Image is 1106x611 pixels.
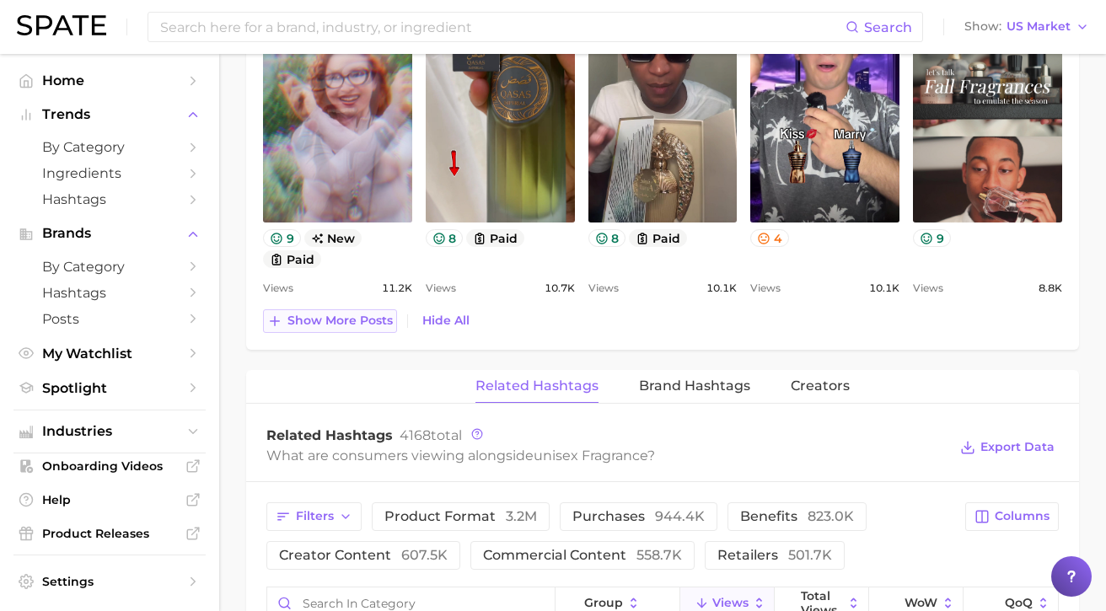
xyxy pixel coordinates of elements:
[960,16,1093,38] button: ShowUS Market
[905,596,937,609] span: WoW
[629,229,687,247] button: paid
[304,229,362,247] span: new
[706,278,737,298] span: 10.1k
[639,378,750,394] span: Brand Hashtags
[791,378,850,394] span: Creators
[266,444,948,467] div: What are consumers viewing alongside ?
[13,340,206,367] a: My Watchlist
[13,280,206,306] a: Hashtags
[426,229,464,247] button: 8
[788,547,832,563] span: 501.7k
[287,314,393,328] span: Show more posts
[400,427,431,443] span: 4168
[655,508,705,524] span: 944.4k
[13,67,206,94] a: Home
[534,448,647,464] span: unisex fragrance
[636,547,682,563] span: 558.7k
[545,278,575,298] span: 10.7k
[750,278,781,298] span: Views
[263,309,397,333] button: Show more posts
[401,547,448,563] span: 607.5k
[42,72,177,88] span: Home
[750,229,789,247] button: 4
[712,596,749,609] span: Views
[42,226,177,241] span: Brands
[263,229,301,247] button: 9
[13,487,206,512] a: Help
[266,427,393,443] span: Related Hashtags
[475,378,599,394] span: Related Hashtags
[964,22,1001,31] span: Show
[42,191,177,207] span: Hashtags
[956,436,1059,459] button: Export Data
[980,440,1055,454] span: Export Data
[13,160,206,186] a: Ingredients
[42,424,177,439] span: Industries
[1005,596,1033,609] span: QoQ
[42,285,177,301] span: Hashtags
[913,229,951,247] button: 9
[584,596,623,609] span: group
[740,510,854,523] span: benefits
[384,510,537,523] span: product format
[1007,22,1071,31] span: US Market
[42,165,177,181] span: Ingredients
[400,427,462,443] span: total
[913,278,943,298] span: Views
[42,259,177,275] span: by Category
[382,278,412,298] span: 11.2k
[158,13,846,41] input: Search here for a brand, industry, or ingredient
[466,229,524,247] button: paid
[42,107,177,122] span: Trends
[588,278,619,298] span: Views
[808,508,854,524] span: 823.0k
[13,375,206,401] a: Spotlight
[422,314,470,328] span: Hide All
[13,186,206,212] a: Hashtags
[13,221,206,246] button: Brands
[263,278,293,298] span: Views
[13,102,206,127] button: Trends
[995,509,1050,523] span: Columns
[717,549,832,562] span: retailers
[13,521,206,546] a: Product Releases
[869,278,899,298] span: 10.1k
[42,311,177,327] span: Posts
[572,510,705,523] span: purchases
[263,250,321,268] button: paid
[13,453,206,479] a: Onboarding Videos
[17,15,106,35] img: SPATE
[483,549,682,562] span: commercial content
[42,526,177,541] span: Product Releases
[418,309,474,332] button: Hide All
[13,419,206,444] button: Industries
[965,502,1059,531] button: Columns
[42,139,177,155] span: by Category
[42,492,177,507] span: Help
[588,229,626,247] button: 8
[296,509,334,523] span: Filters
[42,346,177,362] span: My Watchlist
[13,306,206,332] a: Posts
[13,254,206,280] a: by Category
[42,380,177,396] span: Spotlight
[13,569,206,594] a: Settings
[864,19,912,35] span: Search
[42,458,177,474] span: Onboarding Videos
[1039,278,1062,298] span: 8.8k
[266,502,362,531] button: Filters
[426,278,456,298] span: Views
[506,508,537,524] span: 3.2m
[13,134,206,160] a: by Category
[279,549,448,562] span: creator content
[42,574,177,589] span: Settings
